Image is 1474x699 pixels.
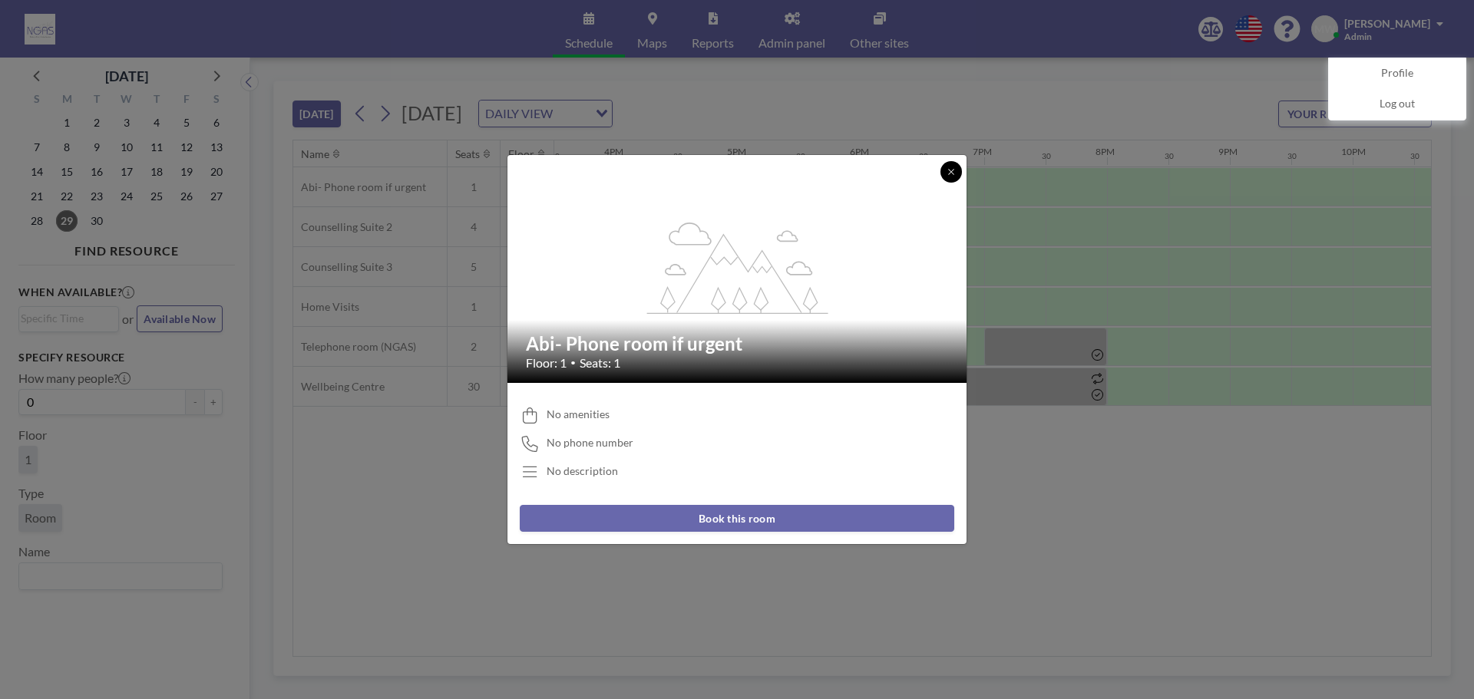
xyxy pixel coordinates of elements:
h2: Abi- Phone room if urgent [526,332,950,355]
a: Profile [1329,58,1466,89]
a: Log out [1329,89,1466,120]
span: Seats: 1 [580,355,620,371]
span: Log out [1380,97,1415,112]
span: • [570,357,576,368]
div: No description [547,464,618,478]
span: No phone number [547,436,633,450]
button: Book this room [520,505,954,532]
span: No amenities [547,407,610,421]
g: flex-grow: 1.2; [647,221,828,313]
span: Profile [1381,66,1413,81]
span: Floor: 1 [526,355,567,371]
